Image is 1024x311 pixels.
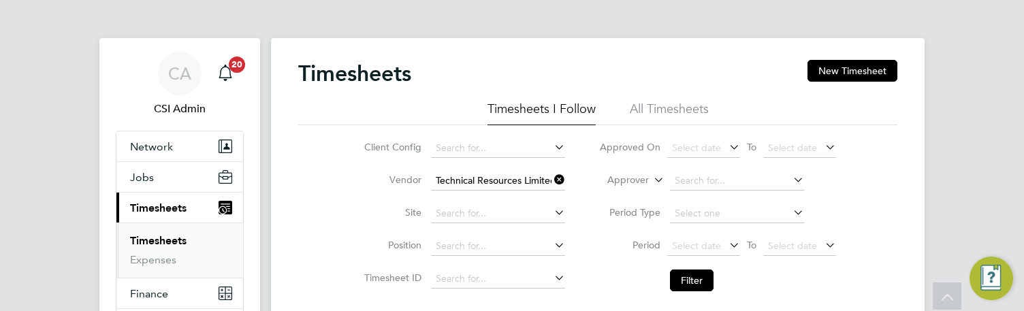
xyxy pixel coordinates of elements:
label: Approver [588,174,649,187]
label: Client Config [360,141,421,153]
button: Network [116,131,243,161]
input: Search for... [431,204,565,223]
label: Approved On [599,141,660,153]
button: Filter [670,269,714,291]
label: Site [360,206,421,218]
span: Jobs [130,171,154,184]
label: Period Type [599,206,660,218]
button: Timesheets [116,193,243,223]
span: To [743,236,761,254]
a: Expenses [130,253,176,266]
button: Jobs [116,162,243,192]
label: Timesheet ID [360,272,421,284]
input: Search for... [431,237,565,256]
button: New Timesheet [807,60,897,82]
span: Finance [130,287,168,300]
label: Position [360,239,421,251]
input: Search for... [431,171,565,191]
input: Search for... [670,171,804,191]
a: Timesheets [130,234,187,247]
input: Search for... [431,139,565,158]
span: Select date [672,142,721,154]
button: Finance [116,278,243,308]
span: Select date [768,240,817,252]
a: CACSI Admin [116,52,244,117]
li: All Timesheets [630,101,709,125]
input: Select one [670,204,804,223]
div: Timesheets [116,223,243,278]
label: Vendor [360,174,421,186]
span: CSI Admin [116,101,244,117]
h2: Timesheets [298,60,411,87]
span: To [743,138,761,156]
li: Timesheets I Follow [487,101,596,125]
span: Select date [672,240,721,252]
button: Engage Resource Center [970,257,1013,300]
span: Network [130,140,173,153]
input: Search for... [431,269,565,289]
span: 20 [229,56,245,73]
label: Period [599,239,660,251]
a: 20 [212,52,239,95]
span: Timesheets [130,201,187,214]
span: CA [168,65,191,82]
span: Select date [768,142,817,154]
